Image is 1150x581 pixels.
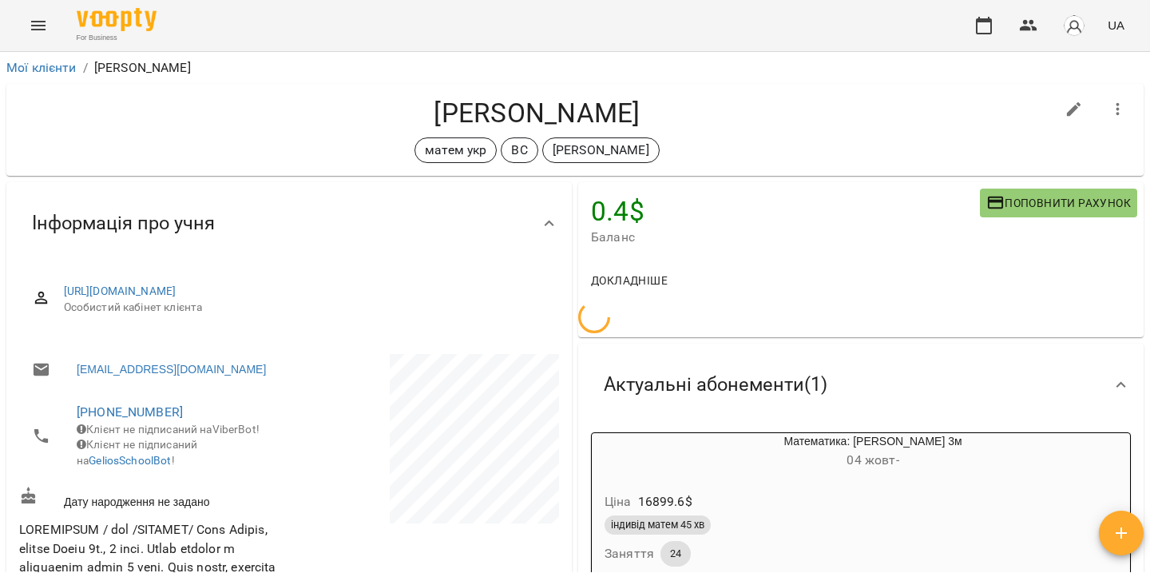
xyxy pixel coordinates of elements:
[591,271,668,290] span: Докладніше
[83,58,88,78] li: /
[77,8,157,31] img: Voopty Logo
[19,6,57,45] button: Menu
[638,492,692,511] p: 16899.6 $
[542,137,660,163] div: [PERSON_NAME]
[605,518,711,532] span: індивід матем 45 хв
[414,137,497,163] div: матем укр
[64,285,176,297] a: [URL][DOMAIN_NAME]
[1101,10,1131,40] button: UA
[591,195,980,228] h4: 0.4 $
[6,182,572,265] div: Інформація про учня
[578,344,1144,426] div: Актуальні абонементи(1)
[986,193,1131,213] span: Поповнити рахунок
[94,58,191,78] p: [PERSON_NAME]
[847,452,898,468] span: 04 жовт -
[511,141,527,160] p: ВС
[77,404,183,420] a: [PHONE_NUMBER]
[605,543,654,565] h6: Заняття
[77,33,157,43] span: For Business
[19,97,1055,129] h4: [PERSON_NAME]
[501,137,537,163] div: ВС
[604,372,827,397] span: Актуальні абонементи ( 1 )
[89,454,171,467] a: GeliosSchoolBot
[980,189,1137,217] button: Поповнити рахунок
[16,484,289,513] div: Дату народження не задано
[6,60,77,75] a: Мої клієнти
[77,438,197,467] span: Клієнт не підписаний на !
[605,491,632,513] h6: Ціна
[591,228,980,247] span: Баланс
[32,211,215,236] span: Інформація про учня
[1063,14,1085,37] img: avatar_s.png
[585,266,674,295] button: Докладніше
[6,58,1144,78] nav: breadcrumb
[592,433,668,472] div: Математика: Індив 3м
[64,300,546,316] span: Особистий кабінет клієнта
[77,423,260,436] span: Клієнт не підписаний на ViberBot!
[77,361,266,377] a: [EMAIL_ADDRESS][DOMAIN_NAME]
[660,547,691,561] span: 24
[668,433,1077,472] div: Математика: [PERSON_NAME] 3м
[553,141,649,160] p: [PERSON_NAME]
[1108,17,1124,34] span: UA
[425,141,486,160] p: матем укр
